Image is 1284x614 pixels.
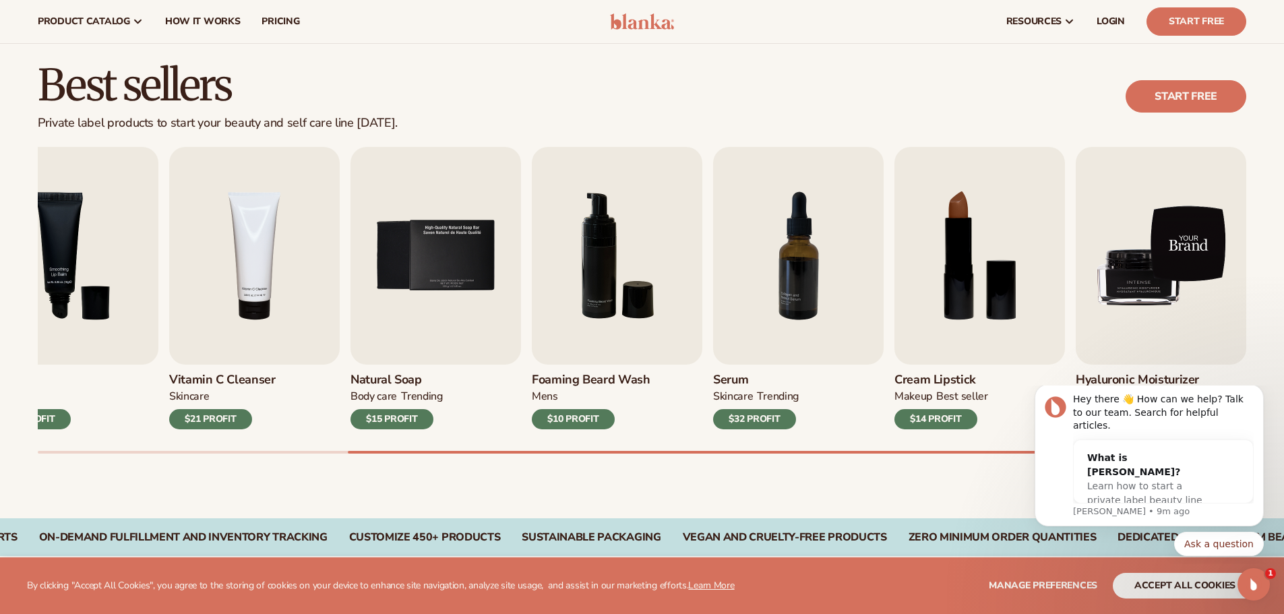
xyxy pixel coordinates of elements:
[894,373,988,388] h3: Cream Lipstick
[683,531,887,544] div: VEGAN AND CRUELTY-FREE PRODUCTS
[27,580,735,592] p: By clicking "Accept All Cookies", you agree to the storing of cookies on your device to enhance s...
[262,16,299,27] span: pricing
[713,409,796,429] div: $32 PROFIT
[1265,568,1276,579] span: 1
[1147,7,1246,36] a: Start Free
[38,63,398,108] h2: Best sellers
[713,147,884,429] a: 7 / 9
[894,390,932,404] div: MAKEUP
[38,116,398,131] div: Private label products to start your beauty and self care line [DATE].
[169,147,340,429] a: 4 / 9
[350,373,443,388] h3: Natural Soap
[73,95,188,134] span: Learn how to start a private label beauty line with [PERSON_NAME]
[1014,386,1284,564] iframe: Intercom notifications message
[757,390,798,404] div: TRENDING
[59,120,239,132] p: Message from Lee, sent 9m ago
[713,390,753,404] div: SKINCARE
[350,409,433,429] div: $15 PROFIT
[1097,16,1125,27] span: LOGIN
[532,147,702,429] a: 6 / 9
[401,390,442,404] div: TRENDING
[1237,568,1270,601] iframe: Intercom live chat
[1076,147,1246,429] a: 9 / 9
[610,13,674,30] img: logo
[59,7,239,47] div: Hey there 👋 How can we help? Talk to our team. Search for helpful articles.
[532,390,558,404] div: mens
[989,573,1097,598] button: Manage preferences
[165,16,241,27] span: How It Works
[688,579,734,592] a: Learn More
[1006,16,1062,27] span: resources
[73,65,198,94] div: What is [PERSON_NAME]?
[349,531,501,544] div: CUSTOMIZE 450+ PRODUCTS
[20,146,249,171] div: Quick reply options
[169,390,209,404] div: Skincare
[894,409,977,429] div: $14 PROFIT
[1126,80,1246,113] a: Start free
[989,579,1097,592] span: Manage preferences
[894,147,1065,429] a: 8 / 9
[909,531,1097,544] div: ZERO MINIMUM ORDER QUANTITIES
[1076,373,1199,388] h3: Hyaluronic moisturizer
[39,531,328,544] div: On-Demand Fulfillment and Inventory Tracking
[532,373,650,388] h3: Foaming beard wash
[160,146,249,171] button: Quick reply: Ask a question
[1076,147,1246,365] img: Shopify Image 13
[30,11,52,32] img: Profile image for Lee
[350,390,397,404] div: BODY Care
[350,147,521,429] a: 5 / 9
[59,55,212,147] div: What is [PERSON_NAME]?Learn how to start a private label beauty line with [PERSON_NAME]
[169,409,252,429] div: $21 PROFIT
[522,531,661,544] div: SUSTAINABLE PACKAGING
[1113,573,1257,598] button: accept all cookies
[169,373,276,388] h3: Vitamin C Cleanser
[936,390,988,404] div: BEST SELLER
[713,373,799,388] h3: Serum
[532,409,615,429] div: $10 PROFIT
[59,7,239,118] div: Message content
[38,16,130,27] span: product catalog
